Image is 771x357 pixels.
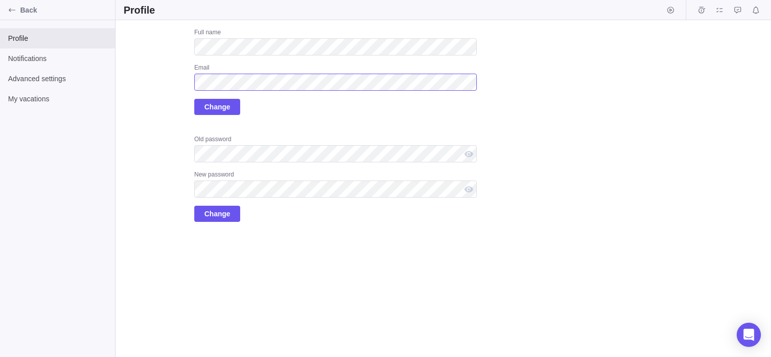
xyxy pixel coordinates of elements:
[8,53,107,64] span: Notifications
[664,3,678,17] span: Start timer
[204,208,230,220] span: Change
[694,8,708,16] a: Time logs
[749,3,763,17] span: Notifications
[8,94,107,104] span: My vacations
[194,74,477,91] input: Email
[8,33,107,43] span: Profile
[8,74,107,84] span: Advanced settings
[194,64,477,74] div: Email
[204,101,230,113] span: Change
[194,28,477,38] div: Full name
[694,3,708,17] span: Time logs
[749,8,763,16] a: Notifications
[712,3,727,17] span: My assignments
[731,3,745,17] span: Approval requests
[20,5,111,15] span: Back
[194,38,477,55] input: Full name
[194,135,477,145] div: Old password
[737,323,761,347] div: Open Intercom Messenger
[194,170,477,181] div: New password
[194,99,240,115] span: Change
[194,145,477,162] input: Old password
[712,8,727,16] a: My assignments
[194,181,477,198] input: New password
[124,3,155,17] h2: Profile
[731,8,745,16] a: Approval requests
[194,206,240,222] span: Change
